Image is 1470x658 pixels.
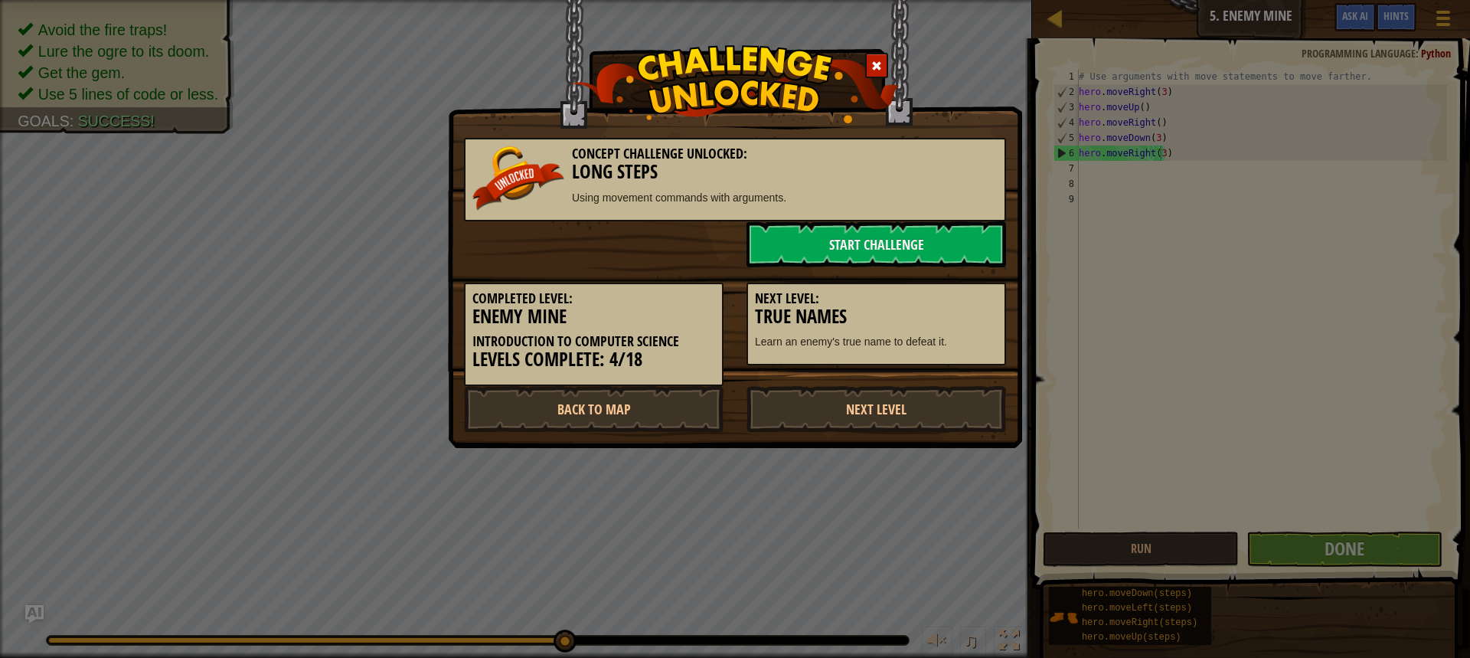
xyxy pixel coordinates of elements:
img: unlocked_banner.png [472,146,564,211]
h5: Next Level: [755,291,998,306]
span: Concept Challenge Unlocked: [572,144,747,163]
a: Back to Map [464,386,724,432]
p: Using movement commands with arguments. [472,190,998,205]
img: challenge_unlocked.png [571,45,900,123]
h3: Long Steps [472,162,998,182]
h5: Completed Level: [472,291,715,306]
h3: True Names [755,306,998,327]
p: Learn an enemy's true name to defeat it. [755,334,998,349]
h5: Introduction to Computer Science [472,334,715,349]
h3: Enemy Mine [472,306,715,327]
h3: Levels Complete: 4/18 [472,349,715,370]
a: Next Level [746,386,1006,432]
a: Start Challenge [746,221,1006,267]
